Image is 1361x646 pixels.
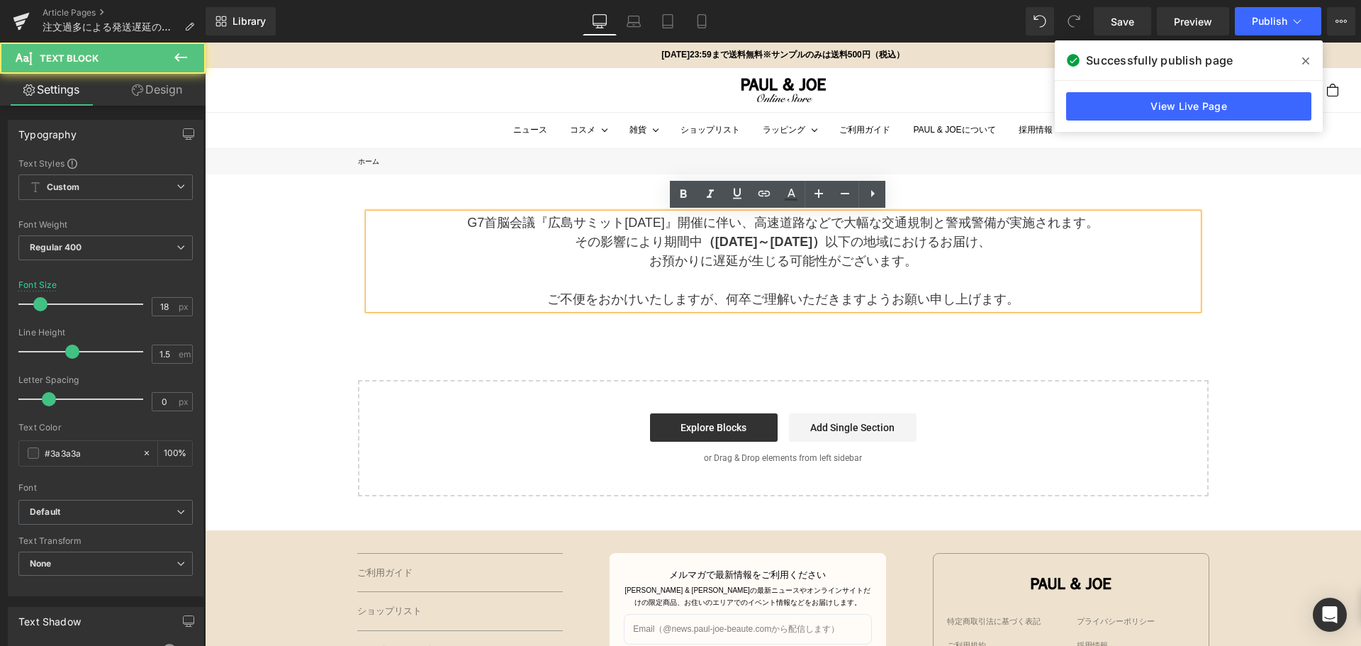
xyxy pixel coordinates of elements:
[164,247,993,267] p: ご不便をおかけいたしますが、何卒ご理解いただきますようお願い申し上げます。
[18,375,193,385] div: Letter Spacing
[1174,14,1212,29] span: Preview
[419,542,667,566] div: [PERSON_NAME] & [PERSON_NAME]の最新ニュースやオンラインサイトだけの限定商品、お住いのエリアでのイベント情報などをお届けします。
[1060,7,1088,35] button: Redo
[584,371,712,399] a: Add Single Section
[583,7,617,35] a: Desktop
[152,602,235,613] a: ラッピングサービス
[1066,92,1311,121] a: View Live Page
[419,572,667,602] input: Email（@news.paul-joe-beaute.comから配信します）
[1026,7,1054,35] button: Undo
[233,15,266,28] span: Library
[158,441,192,466] div: %
[872,598,903,607] a: 採用情報
[445,371,573,399] a: Explore Blocks
[814,81,848,95] a: 採用情報
[179,350,191,359] span: em
[308,81,342,95] a: ニュース
[43,21,179,33] span: 注文過多による発送遅延のお知らせ
[1086,52,1233,69] span: Successfully publish page
[498,192,620,206] strong: （[DATE]～[DATE]）
[1252,16,1287,27] span: Publish
[153,115,174,123] a: ホーム
[1111,14,1134,29] span: Save
[419,525,667,540] p: メルマガで最新情報をご利用ください
[742,598,781,607] a: ご利用規約
[651,7,685,35] a: Tablet
[18,483,193,493] div: Font
[30,558,52,569] b: None
[18,328,193,338] div: Line Height
[634,81,685,95] a: ご利用ガイド
[18,423,193,433] div: Text Color
[742,574,836,583] a: 特定商取引法に基づく表記
[617,7,651,35] a: Laptop
[18,536,193,546] div: Text Transform
[164,190,993,209] p: その影響により期間中 以下の地域におけるお届け、
[18,157,193,169] div: Text Styles
[1327,7,1355,35] button: More
[30,242,82,252] b: Regular 400
[152,563,217,574] a: ショップリスト
[45,445,135,461] input: Color
[476,81,535,95] a: ショップリスト
[206,7,276,35] a: New Library
[176,411,981,421] p: or Drag & Drop elements from left sidebar
[558,81,600,95] summary: ラッピング
[30,506,60,518] i: Default
[708,81,790,95] a: PAUL & JOEについて
[18,608,81,628] div: Text Shadow
[179,302,191,311] span: px
[164,171,993,190] p: G7首脳会議『広島サミット[DATE]』開催に伴い、高速道路などで大幅な交通規制と警戒警備が実施されます。
[40,52,99,64] span: Text Block
[18,220,193,230] div: Font Weight
[872,574,950,583] a: プライバシーポリシー
[1028,40,1156,55] nav: セカンダリナビゲーション
[179,397,191,406] span: px
[152,525,208,535] a: ご利用ガイド
[18,121,77,140] div: Typography
[164,209,993,228] p: お預かりに遅延が生じる可能性がございます。
[1313,598,1347,632] div: Open Intercom Messenger
[43,7,206,18] a: Article Pages
[18,280,57,290] div: Font Size
[1235,7,1321,35] button: Publish
[106,74,208,106] a: Design
[47,182,79,194] b: Custom
[457,6,699,20] p: [DATE]23:59まで送料無料※サンプルのみは送料500円（税込）
[1157,7,1229,35] a: Preview
[365,81,391,95] summary: コスメ
[685,7,719,35] a: Mobile
[425,81,442,95] summary: 雑貨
